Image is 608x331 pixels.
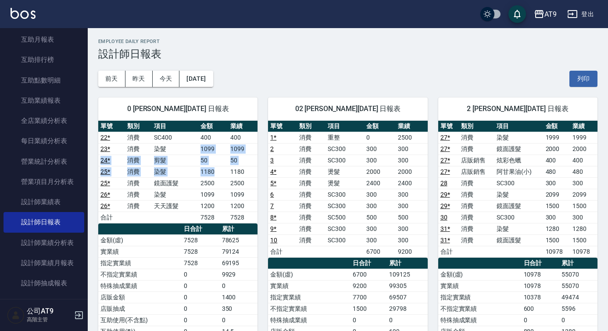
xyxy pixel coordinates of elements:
td: 消費 [297,234,326,246]
a: 營業統計分析表 [4,151,84,172]
td: 消費 [297,155,326,166]
td: SC400 [152,132,198,143]
button: 昨天 [125,71,153,87]
button: 前天 [98,71,125,87]
a: 2 [270,145,274,152]
a: 設計師排行榜 [4,293,84,313]
td: 消費 [459,132,495,143]
td: 0 [387,314,427,326]
td: 7700 [350,291,387,303]
td: 300 [396,200,427,212]
th: 金額 [544,121,571,132]
td: 55070 [559,269,597,280]
td: 實業績 [98,246,182,257]
td: 消費 [125,189,152,200]
td: 店販銷售 [459,166,495,177]
a: 互助月報表 [4,29,84,50]
a: 互助業績報表 [4,90,84,111]
td: 0 [522,314,560,326]
a: 設計師業績分析表 [4,233,84,253]
td: 300 [364,223,396,234]
div: AT9 [544,9,557,20]
td: 消費 [459,212,495,223]
td: 消費 [297,177,326,189]
td: 300 [396,234,427,246]
td: 10978 [522,280,560,291]
td: 7528 [182,246,220,257]
td: 300 [364,143,396,155]
a: 全店業績分析表 [4,111,84,131]
td: 消費 [459,223,495,234]
table: a dense table [268,121,427,258]
td: 400 [570,155,597,166]
th: 業績 [570,121,597,132]
td: 2099 [570,189,597,200]
td: 10978 [570,246,597,257]
td: SC300 [325,143,364,155]
td: 2400 [396,177,427,189]
td: 69195 [220,257,258,269]
td: 0 [182,280,220,291]
td: 1500 [350,303,387,314]
td: 300 [396,223,427,234]
a: 設計師業績表 [4,192,84,212]
td: 400 [198,132,228,143]
td: SC300 [325,234,364,246]
td: SC300 [494,177,543,189]
td: 消費 [297,143,326,155]
a: 設計師業績月報表 [4,253,84,273]
button: save [508,5,526,23]
th: 單號 [438,121,459,132]
td: 消費 [125,132,152,143]
td: 9200 [396,246,427,257]
td: 消費 [125,166,152,177]
td: 1099 [198,189,228,200]
td: 1180 [228,166,258,177]
td: 染髮 [494,223,543,234]
td: 0 [364,132,396,143]
td: 特殊抽成業績 [268,314,350,326]
td: 鏡面護髮 [494,143,543,155]
td: 1500 [544,234,571,246]
td: 1099 [198,143,228,155]
td: 2000 [570,143,597,155]
td: SC300 [494,212,543,223]
td: 1200 [228,200,258,212]
td: 燙髮 [325,177,364,189]
button: 列印 [569,71,597,87]
td: 染髮 [494,189,543,200]
td: 49474 [559,291,597,303]
td: 消費 [297,189,326,200]
button: 今天 [153,71,180,87]
td: 300 [544,177,571,189]
td: 消費 [125,200,152,212]
th: 累計 [387,258,427,269]
td: 消費 [459,177,495,189]
td: 1280 [544,223,571,234]
td: SC300 [325,155,364,166]
td: 29798 [387,303,427,314]
td: 50 [198,155,228,166]
h2: Employee Daily Report [98,39,597,44]
table: a dense table [438,121,597,258]
th: 類別 [459,121,495,132]
td: SC300 [325,223,364,234]
td: 69507 [387,291,427,303]
td: 9200 [350,280,387,291]
th: 類別 [297,121,326,132]
a: 每日業績分析表 [4,131,84,151]
td: 燙髮 [325,166,364,177]
h5: 公司AT9 [27,307,72,316]
td: 消費 [297,166,326,177]
td: 99305 [387,280,427,291]
td: 7528 [198,212,228,223]
td: 7528 [182,257,220,269]
td: 染髮 [152,189,198,200]
td: 消費 [459,189,495,200]
td: SC300 [325,200,364,212]
td: 0 [182,291,220,303]
td: 染髮 [152,143,198,155]
td: 7528 [182,234,220,246]
td: 2000 [544,143,571,155]
th: 日合計 [182,223,220,235]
